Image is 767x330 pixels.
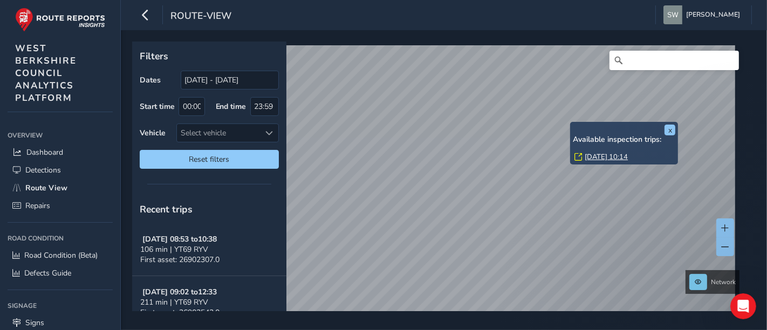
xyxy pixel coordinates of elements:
[585,152,628,162] a: [DATE] 10:14
[8,161,113,179] a: Detections
[136,45,735,324] canvas: Map
[24,268,71,278] span: Defects Guide
[663,5,682,24] img: diamond-layout
[8,127,113,143] div: Overview
[711,278,736,286] span: Network
[216,101,246,112] label: End time
[143,234,217,244] strong: [DATE] 08:53 to 10:38
[25,201,50,211] span: Repairs
[26,147,63,157] span: Dashboard
[665,125,675,135] button: x
[25,165,61,175] span: Detections
[148,154,271,164] span: Reset filters
[140,150,279,169] button: Reset filters
[8,246,113,264] a: Road Condition (Beta)
[686,5,740,24] span: [PERSON_NAME]
[140,255,220,265] span: First asset: 26902307.0
[8,230,113,246] div: Road Condition
[25,183,67,193] span: Route View
[132,223,286,276] button: [DATE] 08:53 to10:38106 min | YT69 RYVFirst asset: 26902307.0
[140,75,161,85] label: Dates
[143,287,217,297] strong: [DATE] 09:02 to 12:33
[140,244,208,255] span: 106 min | YT69 RYV
[8,264,113,282] a: Defects Guide
[8,197,113,215] a: Repairs
[177,124,261,142] div: Select vehicle
[140,203,193,216] span: Recent trips
[140,128,166,138] label: Vehicle
[24,250,98,260] span: Road Condition (Beta)
[140,101,175,112] label: Start time
[25,318,44,328] span: Signs
[8,179,113,197] a: Route View
[8,298,113,314] div: Signage
[140,307,220,318] span: First asset: 26903543.0
[140,297,208,307] span: 211 min | YT69 RYV
[15,42,77,104] span: WEST BERKSHIRE COUNCIL ANALYTICS PLATFORM
[573,135,675,145] h6: Available inspection trips:
[140,49,279,63] p: Filters
[15,8,105,32] img: rr logo
[132,276,286,329] button: [DATE] 09:02 to12:33211 min | YT69 RYVFirst asset: 26903543.0
[663,5,744,24] button: [PERSON_NAME]
[730,293,756,319] iframe: Intercom live chat
[170,9,231,24] span: route-view
[8,143,113,161] a: Dashboard
[610,51,739,70] input: Search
